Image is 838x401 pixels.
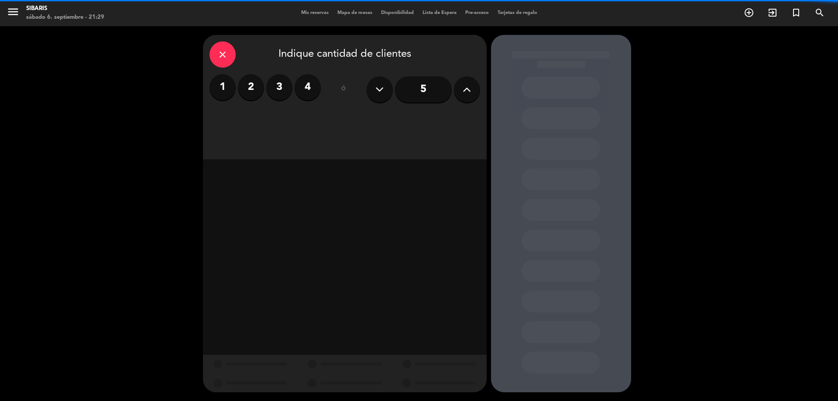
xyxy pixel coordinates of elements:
span: Mis reservas [297,10,333,15]
i: menu [7,5,20,18]
i: turned_in_not [791,7,801,18]
span: Pre-acceso [461,10,493,15]
label: 2 [238,74,264,100]
div: Indique cantidad de clientes [209,41,480,68]
span: Mapa de mesas [333,10,377,15]
div: sábado 6. septiembre - 21:29 [26,13,104,22]
span: Tarjetas de regalo [493,10,542,15]
div: ó [330,74,358,105]
i: exit_to_app [767,7,778,18]
i: search [814,7,825,18]
label: 3 [266,74,292,100]
label: 4 [295,74,321,100]
button: menu [7,5,20,21]
span: Lista de Espera [418,10,461,15]
i: close [217,49,228,60]
i: add_circle_outline [744,7,754,18]
label: 1 [209,74,236,100]
span: Disponibilidad [377,10,418,15]
div: sibaris [26,4,104,13]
